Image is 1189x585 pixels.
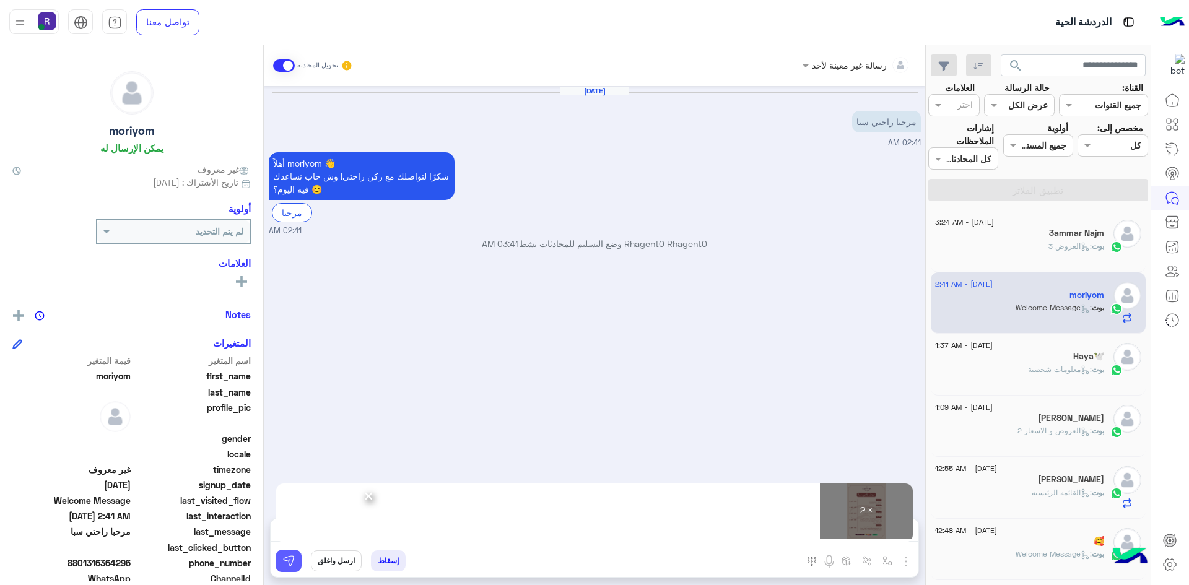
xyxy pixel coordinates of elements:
p: الدردشة الحية [1055,14,1112,31]
span: [DATE] - 3:24 AM [935,217,994,228]
span: first_name [133,370,251,383]
span: تاريخ الأشتراك : [DATE] [153,176,238,189]
img: WhatsApp [1110,426,1123,438]
img: Trigger scenario [862,556,872,566]
span: null [12,432,131,445]
span: 2 [12,572,131,585]
span: 02:41 AM [888,138,921,147]
h6: [DATE] [560,87,629,95]
img: defaultAdmin.png [100,401,131,432]
span: 03:41 AM [482,238,519,249]
div: × 2 [820,483,913,539]
p: Rhagent0 Rhagent0 وضع التسليم للمحادثات نشط [269,237,921,250]
img: defaultAdmin.png [1113,528,1141,556]
span: : معلومات شخصية [1028,365,1092,374]
h5: Sakib Hasan [1038,474,1104,485]
h5: moriyom [109,124,154,138]
div: اختر [957,98,975,114]
label: القناة: [1122,81,1143,94]
p: 1/9/2025, 2:41 AM [852,111,921,132]
span: بوت [1092,303,1104,312]
img: defaultAdmin.png [1113,220,1141,248]
span: last_visited_flow [133,494,251,507]
span: search [1008,58,1023,73]
span: × [363,482,375,509]
span: phone_number [133,557,251,570]
span: null [12,448,131,461]
button: search [1001,54,1031,81]
span: [DATE] - 12:55 AM [935,463,997,474]
span: : Welcome Message [1016,303,1092,312]
span: 02:41 AM [269,225,302,237]
span: : Welcome Message [1016,549,1092,558]
small: تحويل المحادثة [297,61,338,71]
label: إشارات الملاحظات [928,121,994,148]
h6: أولوية [229,203,251,214]
span: بوت [1092,549,1104,558]
span: null [12,541,131,554]
span: last_message [133,525,251,538]
img: defaultAdmin.png [1113,282,1141,310]
p: 1/9/2025, 2:41 AM [269,152,455,200]
h5: Haya🕊️ [1073,351,1104,362]
h6: Notes [225,309,251,320]
span: : العروض 3 [1048,241,1092,251]
label: أولوية [1047,121,1068,134]
span: last_name [133,386,251,399]
h5: 🥰 [1094,536,1104,547]
span: غير معروف [198,163,251,176]
img: profile [12,15,28,30]
img: WhatsApp [1110,241,1123,253]
span: غير معروف [12,463,131,476]
img: tab [74,15,88,30]
span: [DATE] - 12:48 AM [935,525,997,536]
span: Welcome Message [12,494,131,507]
span: timezone [133,463,251,476]
span: : القائمة الرئيسية [1032,488,1092,497]
img: notes [35,311,45,321]
span: 2025-08-31T23:41:32.523Z [12,479,131,492]
span: signup_date [133,479,251,492]
span: بوت [1092,488,1104,497]
label: مخصص إلى: [1097,121,1143,134]
button: إسقاط [371,550,406,571]
span: moriyom [12,370,131,383]
a: tab [102,9,127,35]
button: Trigger scenario [857,550,878,571]
span: [DATE] - 1:37 AM [935,340,993,351]
div: مرحبا [272,203,312,222]
img: userImage [38,12,56,30]
img: tab [1121,14,1136,30]
span: ChannelId [133,572,251,585]
img: Logo [1160,9,1185,35]
h6: العلامات [12,258,251,269]
h5: moriyom [1069,290,1104,300]
span: [DATE] - 1:09 AM [935,402,993,413]
img: add [13,310,24,321]
img: 322853014244696 [1162,54,1185,76]
span: profile_pic [133,401,251,430]
h6: يمكن الإرسال له [100,142,163,154]
img: defaultAdmin.png [1113,466,1141,494]
span: last_clicked_button [133,541,251,554]
span: locale [133,448,251,461]
span: مرحبا راحتي سبا [12,525,131,538]
label: حالة الرسالة [1004,81,1050,94]
span: last_interaction [133,509,251,522]
span: بوت [1092,241,1104,251]
img: send voice note [822,554,837,569]
span: اسم المتغير [133,354,251,367]
span: [DATE] - 2:41 AM [935,279,993,290]
h5: 3ammar Najm [1049,228,1104,238]
img: WhatsApp [1110,303,1123,315]
a: تواصل معنا [136,9,199,35]
img: WhatsApp [1110,487,1123,500]
span: 2025-08-31T23:41:32.517Z [12,509,131,522]
img: WhatsApp [1110,364,1123,376]
span: بوت [1092,365,1104,374]
img: select flow [882,556,892,566]
img: defaultAdmin.png [111,72,153,114]
h6: المتغيرات [213,337,251,349]
h5: محمد ال سهل [1038,413,1104,423]
img: make a call [807,557,817,566]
